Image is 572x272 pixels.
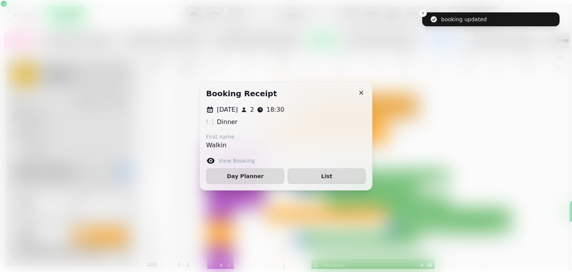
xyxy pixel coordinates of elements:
[206,141,235,150] p: Walkin
[218,157,255,165] label: View Booking
[206,168,284,184] button: Day Planner
[206,88,277,99] h2: Booking receipt
[250,105,254,114] p: 2
[294,173,359,179] span: List
[206,133,235,141] label: First name
[213,173,278,179] span: Day Planner
[288,168,366,184] button: List
[217,117,237,127] p: Dinner
[266,105,284,114] p: 18:30
[217,105,238,114] p: [DATE]
[206,117,214,127] p: 🍽️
